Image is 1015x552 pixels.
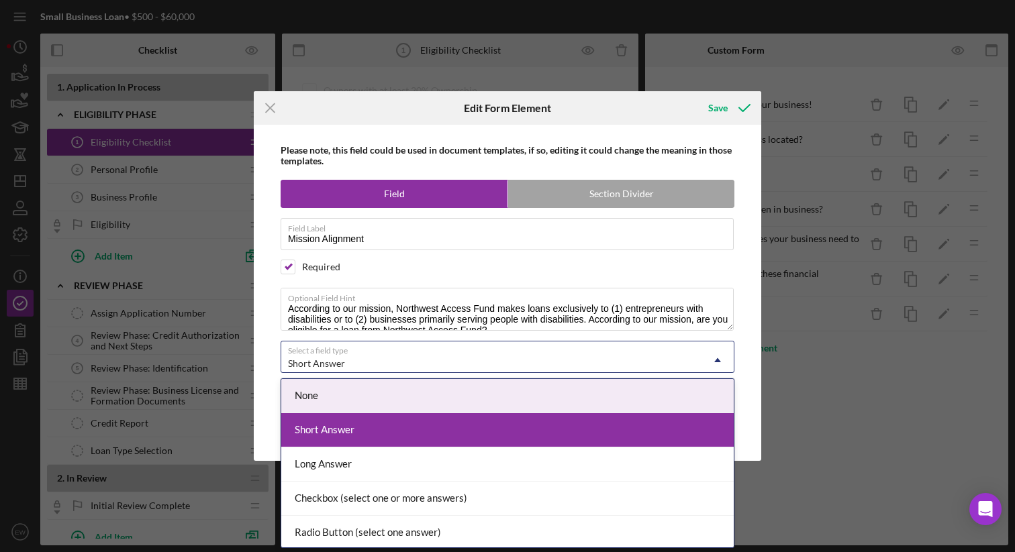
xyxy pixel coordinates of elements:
[508,180,734,207] label: Section Divider
[281,379,734,413] div: None
[281,413,734,447] div: Short Answer
[11,103,303,178] div: If it seems like Northwest Access Fund is a good fit for your business, we will move forward to t...
[281,447,734,482] div: Long Answer
[281,482,734,516] div: Checkbox (select one or more answers)
[281,144,732,166] b: Please note, this field could be used in document templates, if so, editing it could change the m...
[464,102,551,114] h6: Edit Form Element
[281,288,734,331] textarea: According to our mission, Northwest Access Fund makes loans exclusively to (1) entrepreneurs with...
[708,95,728,121] div: Save
[288,288,734,303] label: Optional Field Hint
[969,493,1002,525] div: Open Intercom Messenger
[288,358,345,369] div: Short Answer
[281,180,507,207] label: Field
[288,219,734,233] label: Field Label
[695,95,761,121] button: Save
[281,516,734,550] div: Radio Button (select one answer)
[302,262,340,272] div: Required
